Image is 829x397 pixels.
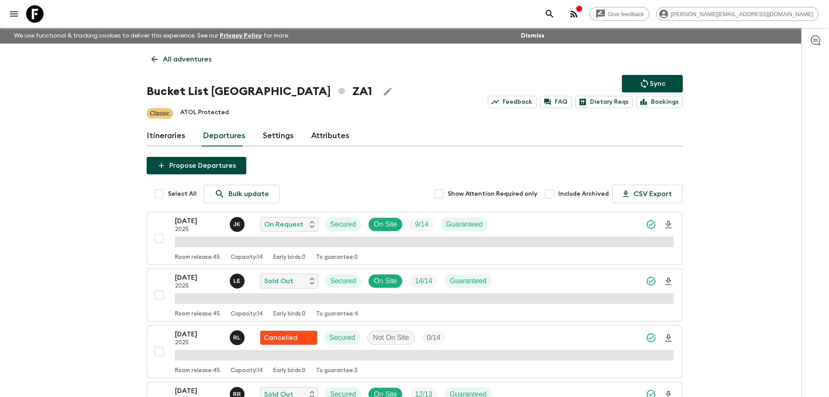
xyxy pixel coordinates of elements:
p: [DATE] [175,272,223,283]
span: Roland Rau [230,390,246,397]
div: Trip Fill [409,274,437,288]
a: Bulk update [204,185,280,203]
p: [DATE] [175,216,223,226]
a: Departures [203,126,245,146]
p: [DATE] [175,329,223,339]
svg: Download Onboarding [663,220,674,230]
p: Cancelled [264,333,298,343]
p: On Request [264,219,303,230]
p: 2025 [175,226,223,233]
a: Dietary Reqs [575,96,633,108]
div: [PERSON_NAME][EMAIL_ADDRESS][DOMAIN_NAME] [656,7,819,21]
button: Sync adventure departures to the booking engine [622,75,683,92]
svg: Synced Successfully [646,333,656,343]
button: JK [230,217,246,232]
p: Room release: 45 [175,254,220,261]
p: Classic [150,109,170,118]
p: Not On Site [373,333,409,343]
button: [DATE]2025Jamie KeenanOn RequestSecuredOn SiteTrip FillGuaranteedRoom release:45Capacity:14Early ... [147,212,683,265]
div: Trip Fill [422,331,446,345]
a: Give feedback [590,7,649,21]
a: Attributes [311,126,349,146]
a: All adventures [147,51,216,68]
p: Bulk update [228,189,269,199]
p: J K [233,221,241,228]
span: Include Archived [558,190,609,198]
h1: Bucket List [GEOGRAPHIC_DATA] ZA1 [147,83,372,100]
button: [DATE]2025Rabata Legend MpatamaliFlash Pack cancellationSecuredNot On SiteTrip FillRoom release:4... [147,325,683,378]
p: 2025 [175,339,223,346]
p: To guarantee: 4 [316,311,358,318]
p: On Site [374,276,397,286]
p: Secured [330,219,356,230]
svg: Download Onboarding [663,333,674,343]
button: search adventures [541,5,558,23]
div: Not On Site [367,331,415,345]
a: Privacy Policy [220,33,262,39]
p: Capacity: 14 [231,311,263,318]
p: Early birds: 0 [273,311,305,318]
p: Sold Out [264,276,293,286]
button: CSV Export [612,185,683,203]
div: On Site [368,274,403,288]
p: Guaranteed [450,276,487,286]
button: Edit Adventure Title [379,83,396,100]
p: 14 / 14 [415,276,432,286]
button: Propose Departures [147,157,246,174]
button: LE [230,274,246,288]
p: 9 / 14 [415,219,428,230]
button: menu [5,5,23,23]
svg: Synced Successfully [646,276,656,286]
p: 2025 [175,283,223,290]
button: RL [230,330,246,345]
p: Sync [650,78,665,89]
p: ATOL Protected [180,108,229,119]
button: Dismiss [519,30,547,42]
a: Bookings [636,96,683,108]
span: Leslie Edgar [230,276,246,283]
a: Settings [263,126,294,146]
p: [DATE] [175,386,223,396]
a: Feedback [488,96,537,108]
div: Secured [324,331,361,345]
p: We use functional & tracking cookies to deliver this experience. See our for more. [10,28,293,44]
span: Show Attention Required only [448,190,537,198]
p: Early birds: 0 [273,367,305,374]
p: Early birds: 0 [273,254,305,261]
div: On Site [368,217,403,231]
p: On Site [374,219,397,230]
button: [DATE]2025Leslie EdgarSold OutSecuredOn SiteTrip FillGuaranteedRoom release:45Capacity:14Early bi... [147,268,683,322]
p: Room release: 45 [175,367,220,374]
svg: Synced Successfully [646,219,656,230]
span: Rabata Legend Mpatamali [230,333,246,340]
p: Capacity: 14 [231,367,263,374]
span: [PERSON_NAME][EMAIL_ADDRESS][DOMAIN_NAME] [666,11,818,17]
p: 0 / 14 [427,333,440,343]
p: To guarantee: 0 [316,254,358,261]
span: Select All [168,190,197,198]
p: L E [233,278,241,285]
span: Give feedback [603,11,649,17]
p: Secured [329,333,356,343]
p: To guarantee: 3 [316,367,358,374]
p: Room release: 45 [175,311,220,318]
span: Jamie Keenan [230,220,246,227]
div: Trip Fill [409,217,433,231]
a: FAQ [540,96,572,108]
div: Flash Pack cancellation [260,331,317,345]
svg: Download Onboarding [663,276,674,287]
div: Secured [325,274,362,288]
p: Capacity: 14 [231,254,263,261]
p: R L [233,334,241,341]
div: Secured [325,217,362,231]
p: All adventures [163,54,211,64]
p: Secured [330,276,356,286]
a: Itineraries [147,126,185,146]
p: Guaranteed [446,219,483,230]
